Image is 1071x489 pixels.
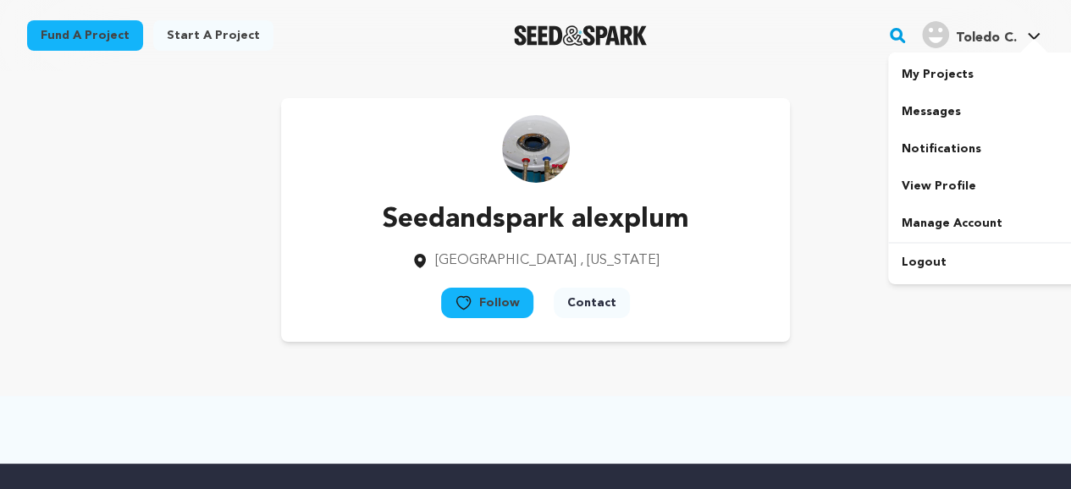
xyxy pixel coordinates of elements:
[922,21,1017,48] div: Toledo C.'s Profile
[514,25,647,46] img: Seed&Spark Logo Dark Mode
[441,288,533,318] button: Follow
[919,18,1044,53] span: Toledo C.'s Profile
[27,20,143,51] a: Fund a project
[580,254,660,267] span: , [US_STATE]
[919,18,1044,48] a: Toledo C.'s Profile
[922,21,949,48] img: user.png
[502,115,570,183] img: https://seedandspark-static.s3.us-east-2.amazonaws.com/images/User/002/309/714/medium/f6a7eb2011d...
[554,288,630,318] button: Contact
[153,20,273,51] a: Start a project
[956,31,1017,45] span: Toledo C.
[383,200,688,240] p: Seedandspark alexplum
[514,25,647,46] a: Seed&Spark Homepage
[435,254,577,267] span: [GEOGRAPHIC_DATA]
